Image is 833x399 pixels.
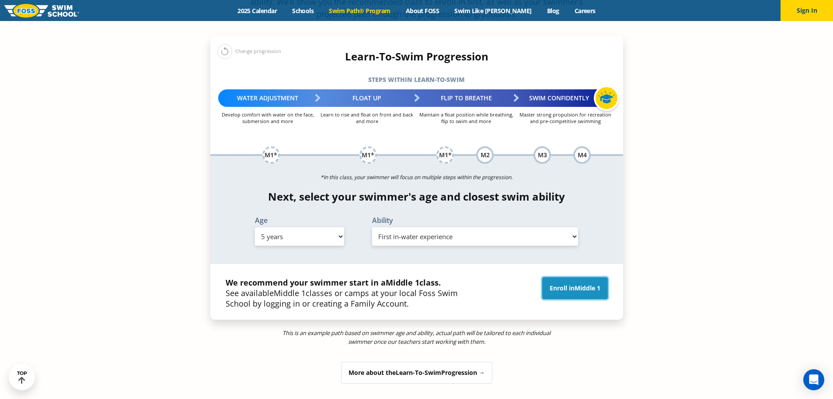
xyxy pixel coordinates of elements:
[398,7,447,15] a: About FOSS
[573,146,591,164] div: M4
[516,89,615,107] div: Swim Confidently
[321,7,398,15] a: Swim Path® Program
[803,369,824,390] div: Open Intercom Messenger
[396,368,441,377] span: Learn-To-Swim
[255,217,344,224] label: Age
[218,111,317,124] p: Develop comfort with water on the face, submersion and more
[210,74,623,86] h5: Steps within Learn-to-Swim
[226,277,477,309] p: See available classes or camps at your local Foss Swim School by logging in or creating a Family ...
[210,171,623,184] p: *In this class, your swimmer will focus on multiple steps within the progression.
[210,50,623,63] h4: Learn-To-Swim Progression
[285,7,321,15] a: Schools
[372,217,579,224] label: Ability
[575,284,600,292] span: Middle 1
[226,277,441,288] strong: We recommend your swimmer start in a class.
[567,7,603,15] a: Careers
[417,89,516,107] div: Flip to Breathe
[542,277,608,299] a: Enroll inMiddle 1
[274,288,306,298] span: Middle 1
[217,44,281,59] div: Change progression
[516,111,615,124] p: Master strong propulsion for recreation and pre-competitive swimming
[539,7,567,15] a: Blog
[476,146,494,164] div: M2
[280,328,553,346] p: This is an example path based on swimmer age and ability, actual path will be tailored to each in...
[17,371,27,384] div: TOP
[386,277,419,288] span: Middle 1
[317,89,417,107] div: Float Up
[533,146,551,164] div: M3
[447,7,540,15] a: Swim Like [PERSON_NAME]
[218,89,317,107] div: Water Adjustment
[210,191,623,203] h4: Next, select your swimmer's age and closest swim ability
[230,7,285,15] a: 2025 Calendar
[4,4,79,18] img: FOSS Swim School Logo
[417,111,516,124] p: Maintain a float position while breathing, flip to swim and more
[317,111,417,124] p: Learn to rise and float on front and back and more
[341,362,492,384] div: More about the Progression →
